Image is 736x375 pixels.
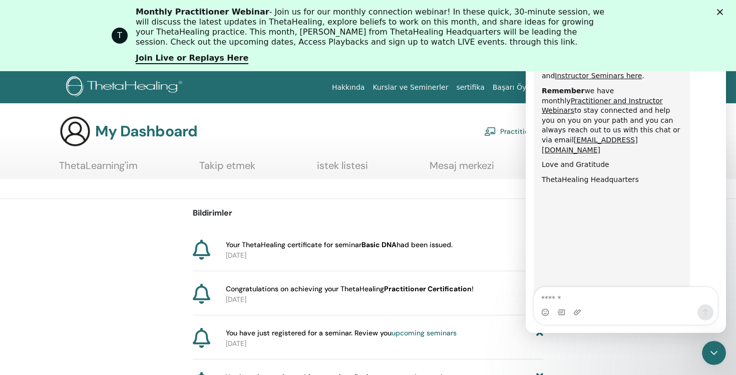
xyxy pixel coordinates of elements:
[59,159,138,179] a: ThetaLearning'im
[226,338,543,349] p: [DATE]
[112,28,128,44] div: Profile image for ThetaHealing
[66,76,186,99] img: logo.png
[193,207,543,219] p: Bildirimler
[484,120,577,142] a: Practitioner Dashboard
[226,328,457,338] span: You have just registered for a seminar. Review you
[361,240,397,249] b: Basic DNA
[95,122,197,140] h3: My Dashboard
[430,159,494,179] a: Mesaj merkezi
[526,10,726,333] iframe: Intercom live chat
[226,294,543,305] p: [DATE]
[226,250,543,261] p: [DATE]
[226,284,474,294] span: Congratulations on achieving your ThetaHealing !
[328,78,369,97] a: Hakkında
[489,78,550,97] a: Başarı Öyküleri
[317,159,368,179] a: istek listesi
[226,240,453,250] span: Your ThetaHealing certificate for seminar had been issued.
[59,115,91,147] img: generic-user-icon.jpg
[702,341,726,365] iframe: Intercom live chat
[136,53,248,64] a: Join Live or Replays Here
[369,78,452,97] a: Kurslar ve Seminerler
[484,127,496,136] img: chalkboard-teacher.svg
[136,7,269,17] b: Monthly Practitioner Webinar
[199,159,255,179] a: Takip etmek
[136,7,608,47] div: - Join us for our monthly connection webinar! In these quick, 30-minute session, we will discuss ...
[392,328,457,337] a: upcoming seminars
[452,78,488,97] a: sertifika
[717,9,727,15] div: Kapat
[384,284,472,293] b: Practitioner Certification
